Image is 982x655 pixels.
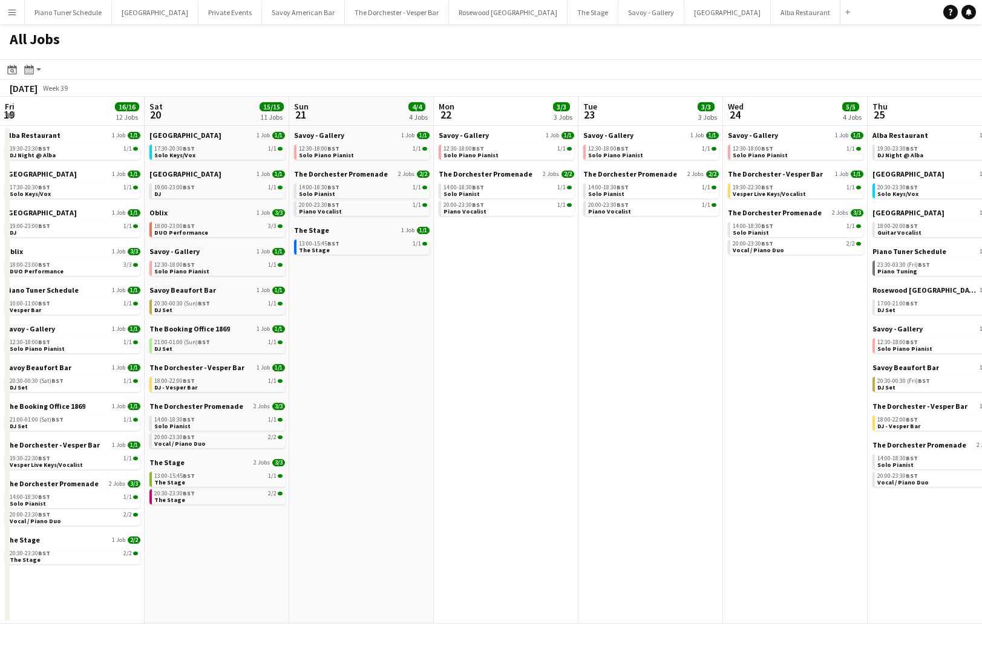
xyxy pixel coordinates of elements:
span: 1 Job [257,287,270,294]
a: Savoy - Gallery1 Job1/1 [149,247,285,256]
div: The Dorchester Promenade2 Jobs3/314:00-18:30BST1/1Solo Pianist20:00-23:30BST2/2Vocal / Piano Duo [728,208,863,257]
a: [GEOGRAPHIC_DATA]1 Job1/1 [149,131,285,140]
span: 10:00-11:00 [10,301,50,307]
div: The Dorchester Promenade2 Jobs2/214:00-18:30BST1/1Solo Pianist20:00-23:30BST1/1Piano Vocalist [583,169,719,218]
span: 1/1 [851,171,863,178]
span: BST [183,183,195,191]
span: NYX Hotel [5,208,77,217]
span: 1/1 [417,227,430,234]
span: 1/1 [268,146,277,152]
span: 1 Job [257,171,270,178]
span: Solo Piano Pianist [299,151,354,159]
span: BST [617,145,629,152]
a: 13:00-15:45BST1/1The Stage [299,240,427,253]
button: Alba Restaurant [771,1,840,24]
a: 20:00-23:30BST1/1Piano Vocalist [299,201,427,215]
a: 14:00-18:30BST1/1Solo Pianist [444,183,572,197]
span: 1 Job [401,132,414,139]
span: The Stage [294,226,329,235]
a: 12:30-18:00BST1/1Solo Piano Pianist [299,145,427,158]
span: 1 Job [257,325,270,333]
span: 19:00-23:00 [154,184,195,191]
span: DJ Set [154,306,172,314]
span: 1/1 [561,132,574,139]
span: 1 Job [112,248,125,255]
div: Savoy - Gallery1 Job1/112:30-18:00BST1/1Solo Piano Pianist [728,131,863,169]
span: BST [918,261,930,269]
span: 1/1 [123,146,132,152]
span: 1/1 [557,184,566,191]
span: Savoy - Gallery [583,131,633,140]
span: Guitar Vocalist [877,229,921,236]
span: BST [38,338,50,346]
span: BST [761,222,773,230]
a: 12:30-18:00BST1/1Solo Piano Pianist [733,145,861,158]
div: The Dorchester - Vesper Bar1 Job1/118:00-22:00BST1/1DJ - Vesper Bar [149,363,285,402]
span: 14:00-18:30 [733,223,773,229]
a: 17:30-20:30BST1/1Solo Keys/Vox [154,145,283,158]
span: BST [38,145,50,152]
span: 19:30-22:30 [733,184,773,191]
span: 1/1 [413,241,421,247]
button: Private Events [198,1,262,24]
span: 1/1 [413,146,421,152]
div: [GEOGRAPHIC_DATA]1 Job1/117:30-20:30BST1/1Solo Keys/Vox [5,169,140,208]
span: 1/1 [413,184,421,191]
span: 13:00-15:45 [299,241,339,247]
span: BST [327,201,339,209]
span: Solo Piano Pianist [154,267,209,275]
span: The Dorchester Promenade [439,169,532,178]
span: 3/3 [123,262,132,268]
span: BST [761,240,773,247]
a: Savoy - Gallery1 Job1/1 [439,131,574,140]
div: Savoy - Gallery1 Job1/112:30-18:00BST1/1Solo Piano Pianist [439,131,574,169]
span: Savoy Beaufort Bar [149,285,216,295]
span: DJ [154,190,161,198]
span: Solo Piano Pianist [588,151,643,159]
a: 14:00-18:30BST1/1Solo Pianist [733,222,861,236]
a: 14:00-18:30BST1/1Solo Pianist [299,183,427,197]
a: The Dorchester Promenade2 Jobs2/2 [439,169,574,178]
span: 12:30-18:00 [10,339,50,345]
span: Vesper Live Keys/Vocalist [733,190,806,198]
span: 1 Job [835,171,848,178]
span: Solo Piano Pianist [10,345,65,353]
span: Solo Pianist [299,190,335,198]
div: The Stage1 Job1/113:00-15:45BST1/1The Stage [294,226,430,257]
a: [GEOGRAPHIC_DATA]1 Job1/1 [5,169,140,178]
a: 20:00-23:30BST1/1Piano Vocalist [588,201,716,215]
a: The Stage1 Job1/1 [294,226,430,235]
span: 1 Job [112,325,125,333]
a: The Dorchester - Vesper Bar1 Job1/1 [728,169,863,178]
a: 20:00-23:30BST1/1Piano Vocalist [444,201,572,215]
span: Piano Tuner Schedule [5,285,79,295]
span: 3/3 [268,223,277,229]
div: The Dorchester - Vesper Bar1 Job1/119:30-22:30BST1/1Vesper Live Keys/Vocalist [728,169,863,208]
span: 1/1 [846,146,855,152]
span: Goring Hotel [872,169,944,178]
a: 17:30-20:30BST1/1Solo Keys/Vox [10,183,138,197]
span: Solo Piano Pianist [877,345,932,353]
span: Oblix [149,208,168,217]
div: The Dorchester Promenade2 Jobs2/214:00-18:30BST1/1Solo Pianist20:00-23:30BST1/1Piano Vocalist [439,169,574,218]
span: 2 Jobs [543,171,559,178]
span: BST [906,145,918,152]
a: Savoy - Gallery1 Job1/1 [5,324,140,333]
span: BST [472,183,484,191]
span: 23:30-03:30 (Fri) [877,262,930,268]
span: DUO Performance [10,267,64,275]
span: 1 Job [401,227,414,234]
a: 19:00-23:00BST1/1DJ [10,222,138,236]
span: 21:00-01:00 (Sun) [154,339,210,345]
span: BST [198,338,210,346]
a: [GEOGRAPHIC_DATA]1 Job1/1 [5,208,140,217]
span: 12:30-18:00 [588,146,629,152]
span: DJ Set [877,306,895,314]
a: 21:00-01:00 (Sun)BST1/1DJ Set [154,338,283,352]
span: 2 Jobs [398,171,414,178]
span: The Booking Office 1869 [149,324,230,333]
span: Vocal / Piano Duo [733,246,784,254]
span: 1 Job [112,287,125,294]
span: 3/3 [272,209,285,217]
a: 12:30-18:00BST1/1Solo Piano Pianist [588,145,716,158]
